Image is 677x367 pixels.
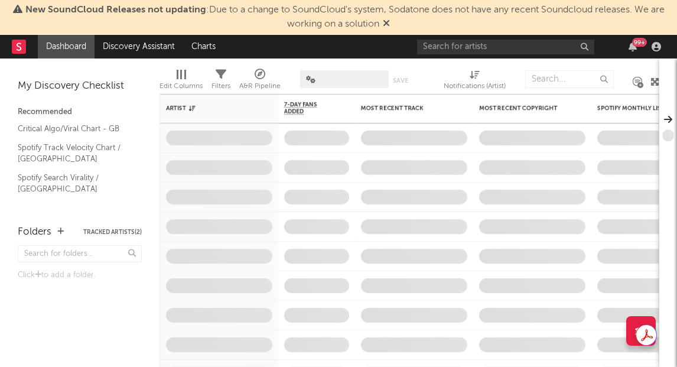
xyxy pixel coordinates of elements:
[18,202,130,226] a: [PERSON_NAME] Assistant / [GEOGRAPHIC_DATA]
[479,105,568,112] div: Most Recent Copyright
[25,5,206,15] span: New SoundCloud Releases not updating
[417,40,594,54] input: Search for artists
[160,64,203,99] div: Edit Columns
[18,79,142,93] div: My Discovery Checklist
[18,225,51,239] div: Folders
[25,5,665,29] span: : Due to a change to SoundCloud's system, Sodatone does not have any recent Soundcloud releases. ...
[383,20,390,29] span: Dismiss
[18,122,130,135] a: Critical Algo/Viral Chart - GB
[361,105,450,112] div: Most Recent Track
[18,245,142,262] input: Search for folders...
[18,268,142,282] div: Click to add a folder.
[629,42,637,51] button: 99+
[239,79,281,93] div: A&R Pipeline
[38,35,95,59] a: Dashboard
[284,101,331,115] span: 7-Day Fans Added
[525,70,614,88] input: Search...
[18,171,130,196] a: Spotify Search Virality / [GEOGRAPHIC_DATA]
[444,64,506,99] div: Notifications (Artist)
[183,35,224,59] a: Charts
[83,229,142,235] button: Tracked Artists(2)
[239,64,281,99] div: A&R Pipeline
[18,105,142,119] div: Recommended
[18,141,130,165] a: Spotify Track Velocity Chart / [GEOGRAPHIC_DATA]
[211,79,230,93] div: Filters
[211,64,230,99] div: Filters
[632,38,647,47] div: 99 +
[166,105,255,112] div: Artist
[160,79,203,93] div: Edit Columns
[444,79,506,93] div: Notifications (Artist)
[95,35,183,59] a: Discovery Assistant
[393,77,408,84] button: Save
